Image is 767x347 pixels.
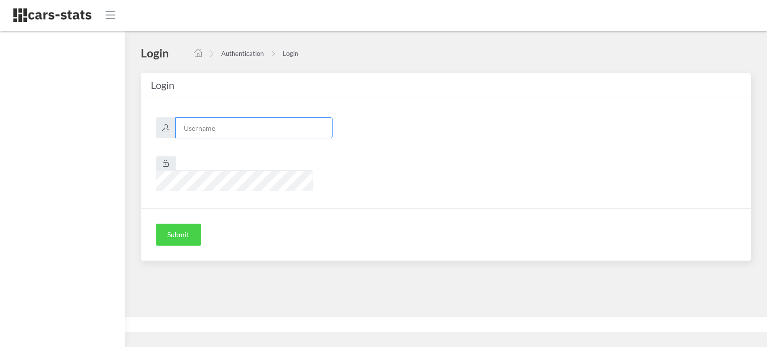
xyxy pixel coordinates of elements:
[283,49,298,57] a: Login
[156,224,201,246] button: Submit
[221,49,264,57] a: Authentication
[141,45,169,60] h4: Login
[12,7,92,23] img: navbar brand
[151,79,174,91] span: Login
[175,117,333,138] input: Username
